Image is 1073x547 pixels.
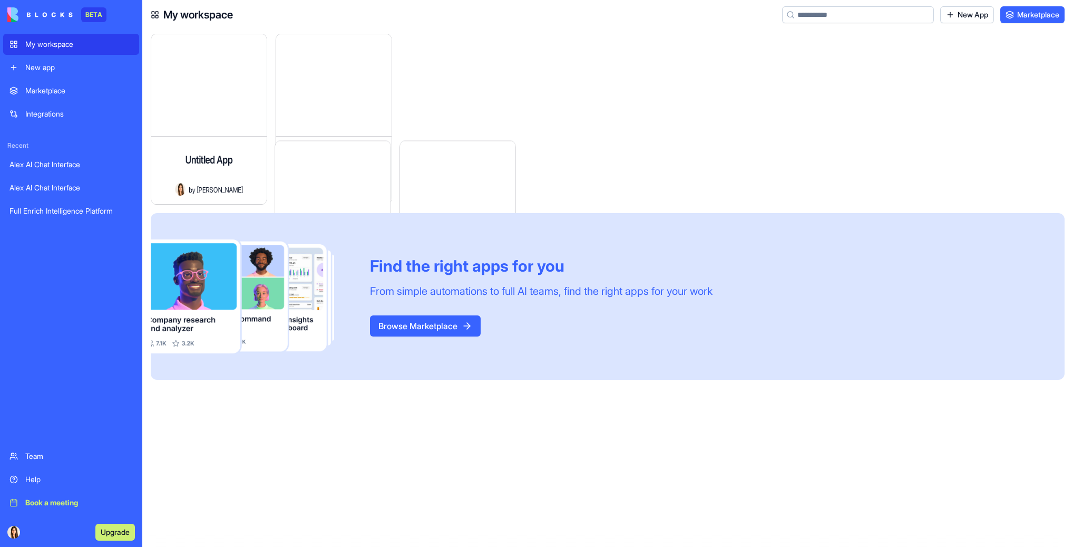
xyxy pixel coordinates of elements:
[370,256,713,275] div: Find the right apps for you
[9,206,133,216] div: Full Enrich Intelligence Platform
[3,492,139,513] a: Book a meeting
[189,184,195,195] span: by
[81,7,106,22] div: BETA
[175,183,185,196] img: Avatar
[163,7,233,22] h4: My workspace
[9,159,133,170] div: Alex AI Chat Interface
[25,497,133,508] div: Book a meeting
[25,85,133,96] div: Marketplace
[25,451,133,462] div: Team
[3,177,139,198] a: Alex AI Chat Interface
[197,184,243,195] span: [PERSON_NAME]
[370,315,481,337] button: Browse Marketplace
[151,34,296,205] a: Untitled AppAvatarby[PERSON_NAME]
[3,446,139,467] a: Team
[185,152,232,167] h4: Untitled App
[3,57,139,78] a: New app
[7,7,106,22] a: BETA
[611,34,756,205] a: Full Enrich Intelligence PlatformAvatarby[PERSON_NAME]
[1000,6,1065,23] a: Marketplace
[3,200,139,222] a: Full Enrich Intelligence Platform
[7,7,73,22] img: logo
[95,526,135,537] a: Upgrade
[3,103,139,124] a: Integrations
[25,62,133,73] div: New app
[25,39,133,50] div: My workspace
[95,524,135,541] button: Upgrade
[25,109,133,119] div: Integrations
[3,154,139,175] a: Alex AI Chat Interface
[3,34,139,55] a: My workspace
[304,34,449,205] a: Alex AI Chat InterfaceAvatarby[PERSON_NAME]
[457,34,602,205] a: Alex AI Chat InterfaceAvatarby[PERSON_NAME]
[370,284,713,299] div: From simple automations to full AI teams, find the right apps for your work
[7,526,20,539] img: ACg8ocJeJ1-y6Q_cXHyeO_Qw-OLLjYxdDtXEEuHglu3v1sNSVmFK9XY=s96-c
[25,474,133,485] div: Help
[3,141,139,150] span: Recent
[3,469,139,490] a: Help
[3,80,139,101] a: Marketplace
[370,321,481,331] a: Browse Marketplace
[9,183,133,193] div: Alex AI Chat Interface
[940,6,994,23] a: New App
